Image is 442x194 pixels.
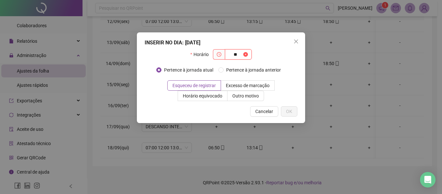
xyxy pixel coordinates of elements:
span: Outro motivo [232,93,259,98]
button: Close [291,36,301,47]
label: Horário [190,49,213,60]
button: OK [281,106,297,117]
span: Excesso de marcação [226,83,270,88]
span: Pertence à jornada atual [161,66,216,74]
span: Cancelar [255,108,273,115]
span: Esqueceu de registrar [172,83,216,88]
span: Horário equivocado [183,93,222,98]
div: Open Intercom Messenger [420,172,436,188]
button: Cancelar [250,106,278,117]
span: clock-circle [217,52,221,57]
span: Pertence à jornada anterior [224,66,283,74]
div: INSERIR NO DIA : [DATE] [145,39,297,47]
span: close [293,39,299,44]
